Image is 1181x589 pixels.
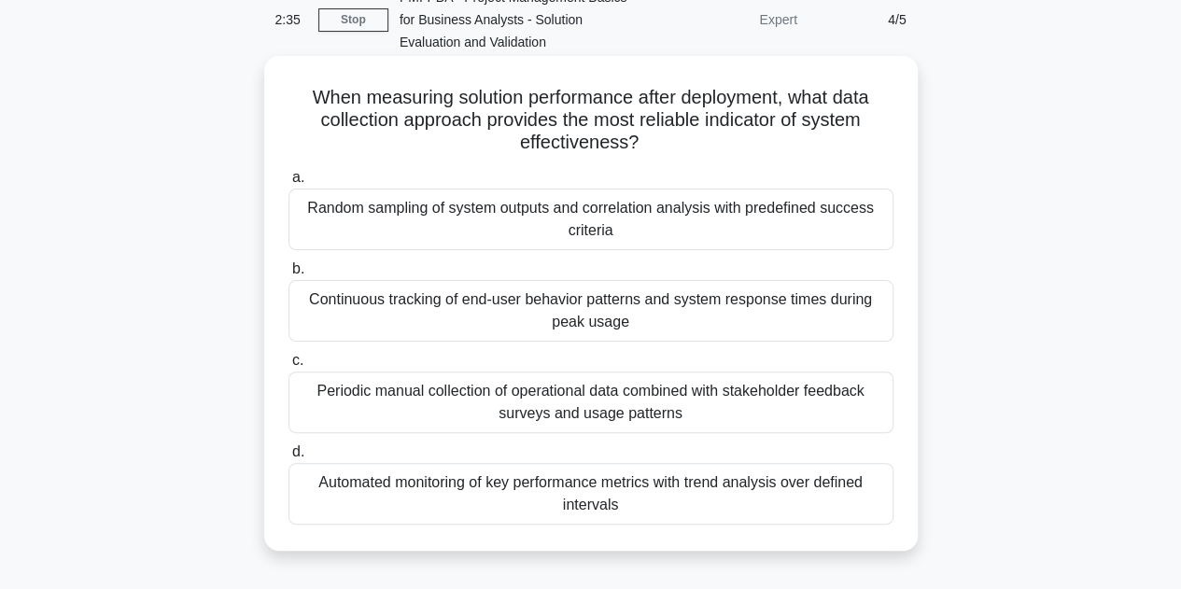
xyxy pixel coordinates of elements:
div: Periodic manual collection of operational data combined with stakeholder feedback surveys and usa... [288,372,893,433]
a: Stop [318,8,388,32]
span: a. [292,169,304,185]
div: Random sampling of system outputs and correlation analysis with predefined success criteria [288,189,893,250]
div: Continuous tracking of end-user behavior patterns and system response times during peak usage [288,280,893,342]
h5: When measuring solution performance after deployment, what data collection approach provides the ... [287,86,895,155]
span: c. [292,352,303,368]
div: Expert [645,1,808,38]
span: b. [292,260,304,276]
div: 4/5 [808,1,918,38]
div: Automated monitoring of key performance metrics with trend analysis over defined intervals [288,463,893,525]
div: 2:35 [264,1,318,38]
span: d. [292,443,304,459]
